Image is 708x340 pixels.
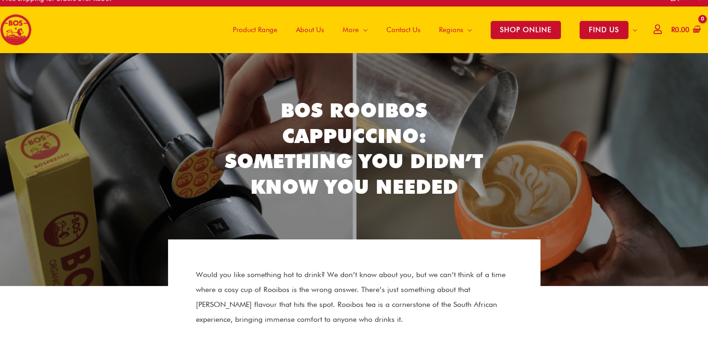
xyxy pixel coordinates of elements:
a: About Us [287,7,333,53]
p: Would you like something hot to drink? We don’t know about you, but we can’t think of a time wher... [196,267,512,327]
a: Contact Us [377,7,430,53]
a: View Shopping Cart, empty [669,20,701,41]
nav: Site Navigation [216,7,647,53]
span: FIND US [580,21,628,39]
span: SHOP ONLINE [491,21,561,39]
h2: BOS Rooibos Cappuccino: Something You Didn’t Know You Needed [219,98,489,199]
span: R [671,26,675,34]
span: About Us [296,16,324,44]
span: Regions [439,16,463,44]
a: Product Range [223,7,287,53]
a: More [333,7,377,53]
a: SHOP ONLINE [481,7,570,53]
span: More [343,16,359,44]
span: Contact Us [386,16,420,44]
span: Product Range [233,16,277,44]
a: Regions [430,7,481,53]
bdi: 0.00 [671,26,689,34]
